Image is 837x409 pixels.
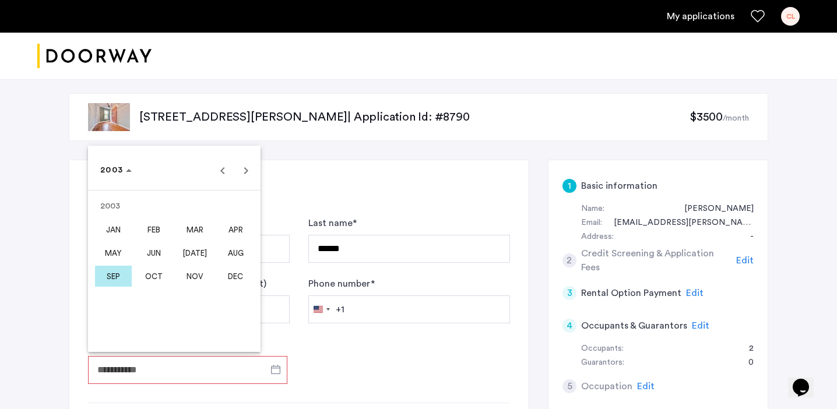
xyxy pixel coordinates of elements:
[95,219,132,240] span: JAN
[93,241,133,265] button: May 2003
[174,241,215,265] button: July 2003
[215,265,256,288] button: December 2003
[217,242,254,263] span: AUG
[93,195,256,218] td: 2003
[788,362,825,397] iframe: chat widget
[136,219,173,240] span: FEB
[174,218,215,241] button: March 2003
[133,218,174,241] button: February 2003
[174,265,215,288] button: November 2003
[133,241,174,265] button: June 2003
[215,241,256,265] button: August 2003
[96,160,136,181] button: Choose date
[133,265,174,288] button: October 2003
[177,219,213,240] span: MAR
[217,219,254,240] span: APR
[215,218,256,241] button: April 2003
[136,242,173,263] span: JUN
[136,266,173,287] span: OCT
[93,218,133,241] button: January 2003
[95,242,132,263] span: MAY
[177,242,213,263] span: [DATE]
[211,158,234,182] button: Previous year
[217,266,254,287] span: DEC
[234,158,258,182] button: Next year
[100,166,123,174] span: 2003
[177,266,213,287] span: NOV
[95,266,132,287] span: SEP
[93,265,133,288] button: September 2003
